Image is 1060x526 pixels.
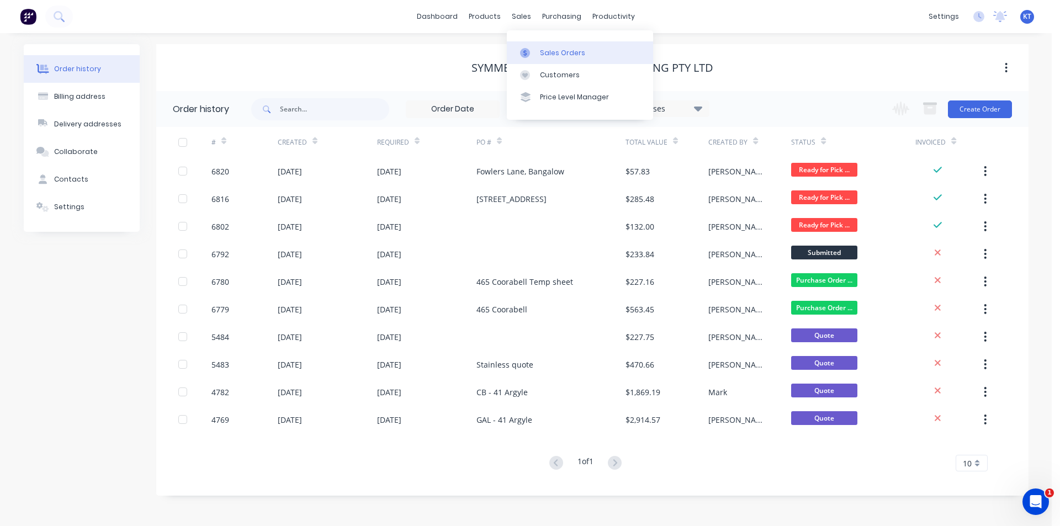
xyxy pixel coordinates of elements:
[791,137,815,147] div: Status
[626,276,654,288] div: $227.16
[476,276,573,288] div: 465 Coorabell Temp sheet
[278,137,307,147] div: Created
[476,166,564,177] div: Fowlers Lane, Bangalow
[278,414,302,426] div: [DATE]
[587,8,640,25] div: productivity
[626,193,654,205] div: $285.48
[1045,488,1054,497] span: 1
[211,331,229,343] div: 5484
[626,248,654,260] div: $233.84
[791,163,857,177] span: Ready for Pick ...
[791,246,857,259] span: Submitted
[278,359,302,370] div: [DATE]
[377,276,401,288] div: [DATE]
[708,166,769,177] div: [PERSON_NAME]
[708,276,769,288] div: [PERSON_NAME]
[463,8,506,25] div: products
[211,386,229,398] div: 4782
[377,221,401,232] div: [DATE]
[507,64,653,86] a: Customers
[915,127,982,157] div: Invoiced
[626,304,654,315] div: $563.45
[377,193,401,205] div: [DATE]
[24,55,140,83] button: Order history
[476,414,532,426] div: GAL - 41 Argyle
[24,138,140,166] button: Collaborate
[915,137,946,147] div: Invoiced
[506,8,537,25] div: sales
[626,331,654,343] div: $227.75
[626,166,650,177] div: $57.83
[377,331,401,343] div: [DATE]
[54,119,121,129] div: Delivery addresses
[708,331,769,343] div: [PERSON_NAME]
[476,193,547,205] div: [STREET_ADDRESS]
[406,101,499,118] input: Order Date
[211,127,278,157] div: #
[1023,12,1031,22] span: KT
[24,110,140,138] button: Delivery addresses
[708,137,748,147] div: Created By
[211,221,229,232] div: 6802
[537,8,587,25] div: purchasing
[211,304,229,315] div: 6779
[377,127,476,157] div: Required
[211,137,216,147] div: #
[377,166,401,177] div: [DATE]
[626,359,654,370] div: $470.66
[377,137,409,147] div: Required
[476,127,626,157] div: PO #
[24,193,140,221] button: Settings
[411,8,463,25] a: dashboard
[577,455,593,471] div: 1 of 1
[278,386,302,398] div: [DATE]
[948,100,1012,118] button: Create Order
[278,331,302,343] div: [DATE]
[708,386,727,398] div: Mark
[54,92,105,102] div: Billing address
[471,61,713,75] div: Symmetry Architectural Roofing Pty Ltd
[1022,488,1049,515] iframe: Intercom live chat
[377,414,401,426] div: [DATE]
[54,147,98,157] div: Collaborate
[791,218,857,232] span: Ready for Pick ...
[278,276,302,288] div: [DATE]
[708,127,791,157] div: Created By
[708,304,769,315] div: [PERSON_NAME]
[923,8,964,25] div: settings
[791,127,915,157] div: Status
[211,359,229,370] div: 5483
[626,137,667,147] div: Total Value
[708,248,769,260] div: [PERSON_NAME]
[791,356,857,370] span: Quote
[377,359,401,370] div: [DATE]
[708,359,769,370] div: [PERSON_NAME]
[278,193,302,205] div: [DATE]
[211,276,229,288] div: 6780
[708,414,769,426] div: [PERSON_NAME]
[791,301,857,315] span: Purchase Order ...
[626,221,654,232] div: $132.00
[476,304,527,315] div: 465 Coorabell
[278,248,302,260] div: [DATE]
[377,248,401,260] div: [DATE]
[476,137,491,147] div: PO #
[24,83,140,110] button: Billing address
[278,304,302,315] div: [DATE]
[791,190,857,204] span: Ready for Pick ...
[476,386,528,398] div: CB - 41 Argyle
[173,103,229,116] div: Order history
[791,328,857,342] span: Quote
[626,386,660,398] div: $1,869.19
[377,304,401,315] div: [DATE]
[377,386,401,398] div: [DATE]
[24,166,140,193] button: Contacts
[211,248,229,260] div: 6792
[20,8,36,25] img: Factory
[626,414,660,426] div: $2,914.57
[278,166,302,177] div: [DATE]
[211,414,229,426] div: 4769
[616,103,709,115] div: 18 Statuses
[211,166,229,177] div: 6820
[476,359,533,370] div: Stainless quote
